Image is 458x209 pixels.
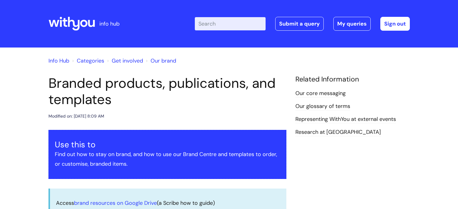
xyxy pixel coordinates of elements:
a: Representing WithYou at external events [295,115,396,123]
p: info hub [99,19,120,29]
li: Our brand [145,56,176,66]
a: Research at [GEOGRAPHIC_DATA] [295,128,381,136]
a: Sign out [380,17,410,31]
li: Get involved [106,56,143,66]
p: Access (a Scribe how to guide) [56,198,280,208]
a: Categories [77,57,104,64]
a: My queries [333,17,371,31]
a: Our brand [151,57,176,64]
div: Modified on: [DATE] 8:09 AM [48,112,104,120]
a: Info Hub [48,57,69,64]
a: Our glossary of terms [295,103,350,110]
a: Get involved [112,57,143,64]
a: Submit a query [275,17,324,31]
a: brand resources on Google Drive [74,199,157,207]
input: Search [195,17,266,30]
p: Find out how to stay on brand, and how to use our Brand Centre and templates to order, or customi... [55,149,280,169]
h3: Use this to [55,140,280,149]
li: Solution home [71,56,104,66]
h4: Related Information [295,75,410,84]
h1: Branded products, publications, and templates [48,75,286,108]
div: | - [195,17,410,31]
a: Our core messaging [295,90,346,97]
